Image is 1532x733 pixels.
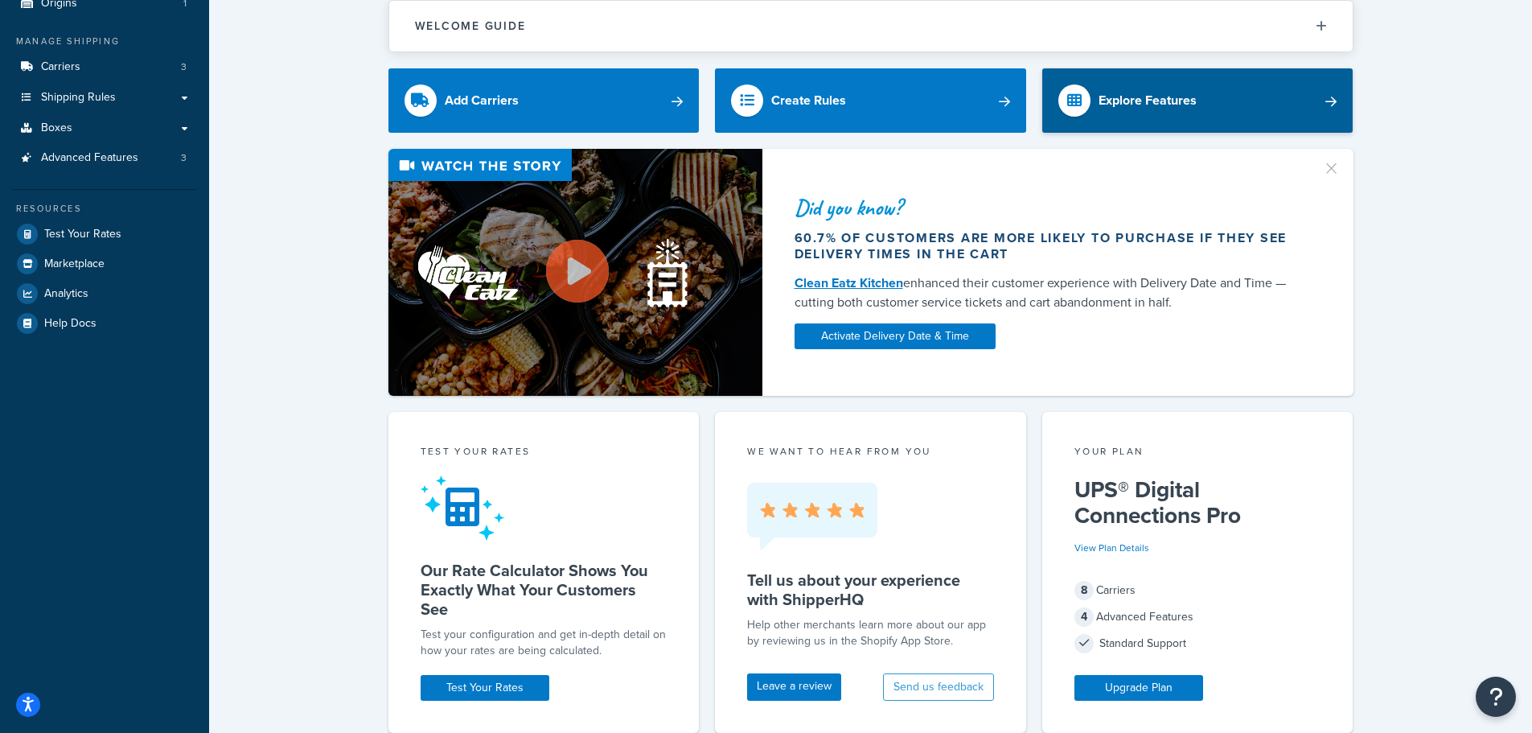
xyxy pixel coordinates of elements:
span: Boxes [41,121,72,135]
a: Create Rules [715,68,1026,133]
span: Advanced Features [41,151,138,165]
a: Activate Delivery Date & Time [795,323,996,349]
button: Send us feedback [883,673,994,701]
div: Advanced Features [1074,606,1321,628]
a: Advanced Features3 [12,143,197,173]
a: Help Docs [12,309,197,338]
a: Clean Eatz Kitchen [795,274,903,292]
div: 60.7% of customers are more likely to purchase if they see delivery times in the cart [795,230,1303,262]
div: Add Carriers [445,89,519,112]
a: Explore Features [1042,68,1353,133]
a: Add Carriers [388,68,700,133]
h5: Our Rate Calculator Shows You Exactly What Your Customers See [421,561,667,619]
li: Carriers [12,52,197,82]
div: Did you know? [795,196,1303,219]
div: Resources [12,202,197,216]
div: Test your configuration and get in-depth detail on how your rates are being calculated. [421,627,667,659]
a: Test Your Rates [421,675,549,701]
p: we want to hear from you [747,444,994,459]
div: Standard Support [1074,632,1321,655]
span: Marketplace [44,257,105,271]
span: 3 [181,60,187,74]
div: Create Rules [771,89,846,112]
li: Advanced Features [12,143,197,173]
span: Shipping Rules [41,91,116,105]
div: Explore Features [1099,89,1197,112]
a: Boxes [12,113,197,143]
h5: UPS® Digital Connections Pro [1074,477,1321,529]
img: Video thumbnail [388,149,762,396]
span: 4 [1074,607,1094,627]
span: Test Your Rates [44,228,121,241]
a: Marketplace [12,249,197,278]
a: Test Your Rates [12,220,197,249]
span: 8 [1074,581,1094,600]
button: Welcome Guide [389,1,1353,51]
h2: Welcome Guide [415,20,526,32]
a: Shipping Rules [12,83,197,113]
p: Help other merchants learn more about our app by reviewing us in the Shopify App Store. [747,617,994,649]
a: Carriers3 [12,52,197,82]
div: Test your rates [421,444,667,463]
span: Help Docs [44,317,97,331]
a: Analytics [12,279,197,308]
button: Open Resource Center [1476,677,1516,717]
a: Leave a review [747,673,841,701]
span: Carriers [41,60,80,74]
a: View Plan Details [1074,541,1149,555]
a: Upgrade Plan [1074,675,1203,701]
span: Analytics [44,287,88,301]
div: Manage Shipping [12,35,197,48]
div: Your Plan [1074,444,1321,463]
h5: Tell us about your experience with ShipperHQ [747,570,994,609]
div: Carriers [1074,579,1321,602]
div: enhanced their customer experience with Delivery Date and Time — cutting both customer service ti... [795,274,1303,312]
span: 3 [181,151,187,165]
